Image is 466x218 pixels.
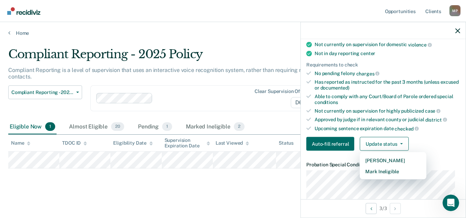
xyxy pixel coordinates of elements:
div: Eligibility Date [113,140,153,146]
button: Update status [360,137,408,151]
div: Last Viewed [216,140,249,146]
div: Not currently on supervision for domestic [315,42,460,48]
button: Auto-fill referral [306,137,354,151]
div: Approved by judge if in relevant county or judicial [315,117,460,123]
div: Has reported as instructed for the past 3 months (unless excused or [315,79,460,91]
div: Upcoming sentence expiration date [315,125,460,132]
span: conditions [315,99,338,105]
a: Home [8,30,458,36]
span: checked [395,126,419,131]
span: documented) [320,85,349,91]
div: Able to comply with any Court/Board of Parole ordered special [315,93,460,105]
div: Status [279,140,294,146]
div: Marked Ineligible [185,120,246,135]
span: center [360,50,375,56]
div: Supervision Expiration Date [165,137,210,149]
iframe: Intercom live chat [443,195,459,211]
div: Not currently on supervision for highly publicized [315,108,460,114]
div: Requirements to check [306,62,460,68]
span: charges [356,71,380,76]
div: No pending felony [315,70,460,76]
div: 3 / 3 [301,199,466,217]
div: Name [11,140,30,146]
span: district [425,117,447,122]
span: 2 [234,122,245,131]
div: Not in day reporting [315,50,460,56]
button: Mark Ineligible [360,166,426,177]
div: Compliant Reporting - 2025 Policy [8,47,358,67]
button: Next Opportunity [390,203,401,214]
button: Profile dropdown button [449,5,460,16]
div: TDOC ID [62,140,87,146]
div: Eligible Now [8,120,57,135]
span: 1 [45,122,55,131]
div: Almost Eligible [68,120,126,135]
img: Recidiviz [7,7,40,15]
a: Navigate to form link [306,137,357,151]
dt: Probation Special Conditions [306,162,460,168]
span: 20 [111,122,124,131]
span: D61 [291,97,315,108]
div: Clear supervision officers [255,89,313,94]
span: Compliant Reporting - 2025 Policy [11,90,73,95]
button: [PERSON_NAME] [360,155,426,166]
div: Pending [137,120,173,135]
span: case [425,108,440,114]
button: Previous Opportunity [366,203,377,214]
p: Compliant Reporting is a level of supervision that uses an interactive voice recognition system, ... [8,67,350,80]
span: violence [408,42,432,48]
span: 1 [162,122,172,131]
div: M P [449,5,460,16]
